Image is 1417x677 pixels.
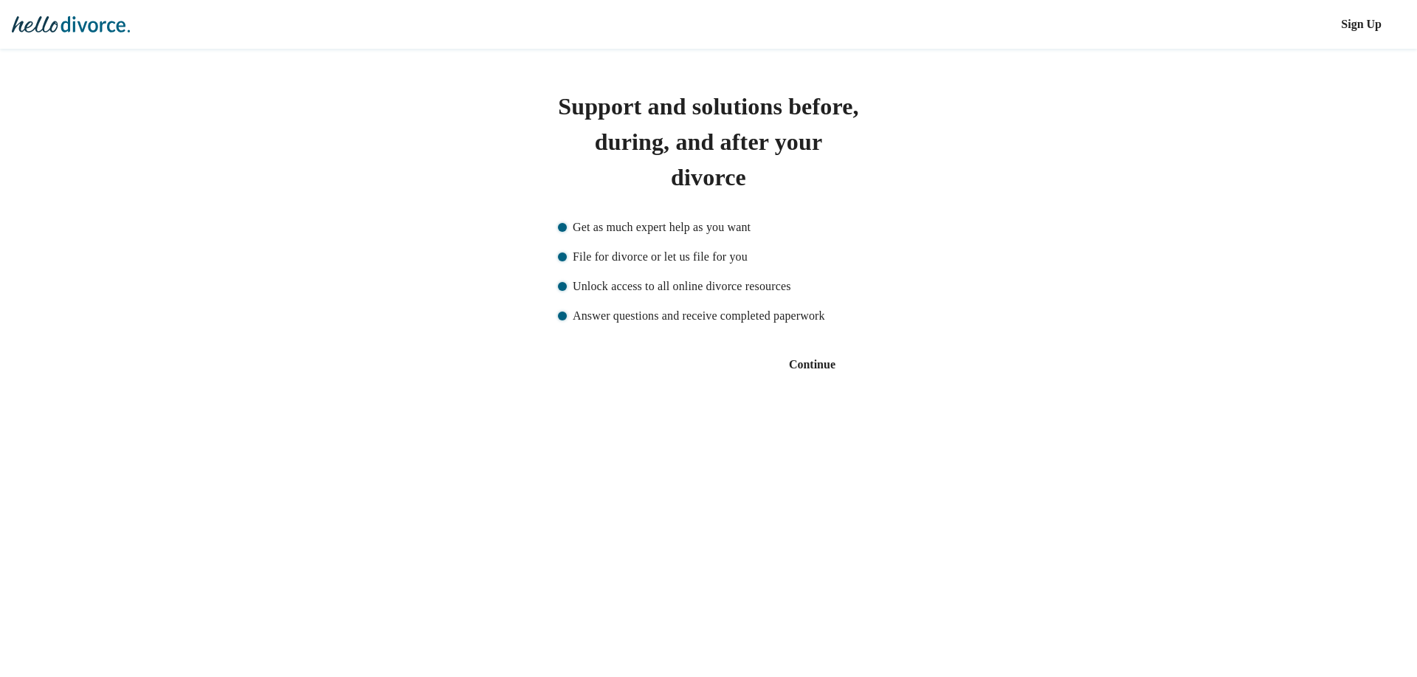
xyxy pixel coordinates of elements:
[762,348,859,381] button: Continue
[12,10,130,39] img: Hello Divorce Logo
[558,248,859,266] li: File for divorce or let us file for you
[558,307,859,325] li: Answer questions and receive completed paperwork
[1314,8,1405,41] button: Sign Up
[558,89,859,195] h1: Support and solutions before, during, and after your divorce
[558,278,859,295] li: Unlock access to all online divorce resources
[558,219,859,236] li: Get as much expert help as you want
